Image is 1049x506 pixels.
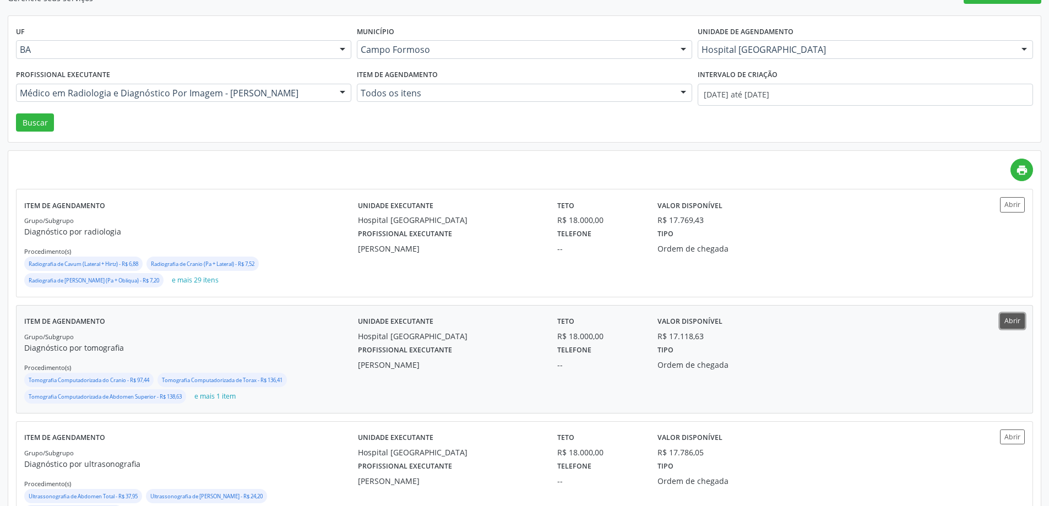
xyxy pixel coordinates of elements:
div: Hospital [GEOGRAPHIC_DATA] [358,330,542,342]
small: Radiografia de Cranio (Pa + Lateral) - R$ 7,52 [151,260,254,268]
small: Radiografia de [PERSON_NAME] (Pa + Obliqua) - R$ 7,20 [29,277,159,284]
a: print [1010,159,1033,181]
i: print [1016,164,1028,176]
label: UF [16,24,25,41]
div: -- [557,359,642,371]
small: Tomografia Computadorizada de Torax - R$ 136,41 [162,377,282,384]
small: Grupo/Subgrupo [24,333,74,341]
div: Hospital [GEOGRAPHIC_DATA] [358,447,542,458]
span: BA [20,44,329,55]
div: R$ 17.118,63 [657,330,704,342]
div: Ordem de chegada [657,475,792,487]
small: Grupo/Subgrupo [24,449,74,457]
small: Procedimento(s) [24,247,71,255]
span: Campo Formoso [361,44,670,55]
label: Item de agendamento [24,429,105,447]
label: Tipo [657,342,673,359]
p: Diagnóstico por radiologia [24,226,358,237]
label: Unidade executante [358,429,433,447]
label: Valor disponível [657,197,722,214]
label: Item de agendamento [24,197,105,214]
label: Valor disponível [657,429,722,447]
div: [PERSON_NAME] [358,243,542,254]
small: Procedimento(s) [24,363,71,372]
label: Unidade executante [358,313,433,330]
div: Ordem de chegada [657,359,792,371]
span: Todos os itens [361,88,670,99]
div: [PERSON_NAME] [358,475,542,487]
label: Intervalo de criação [698,67,778,84]
div: Ordem de chegada [657,243,792,254]
span: Médico em Radiologia e Diagnóstico Por Imagem - [PERSON_NAME] [20,88,329,99]
button: Abrir [1000,313,1025,328]
label: Teto [557,429,574,447]
small: Procedimento(s) [24,480,71,488]
label: Profissional executante [16,67,110,84]
button: e mais 1 item [190,389,240,404]
label: Teto [557,313,574,330]
label: Tipo [657,226,673,243]
small: Ultrassonografia de [PERSON_NAME] - R$ 24,20 [150,493,263,500]
label: Unidade de agendamento [698,24,793,41]
span: Hospital [GEOGRAPHIC_DATA] [702,44,1010,55]
label: Telefone [557,342,591,359]
small: Grupo/Subgrupo [24,216,74,225]
button: Abrir [1000,197,1025,212]
div: -- [557,475,642,487]
div: Hospital [GEOGRAPHIC_DATA] [358,214,542,226]
label: Telefone [557,226,591,243]
label: Município [357,24,394,41]
small: Tomografia Computadorizada de Abdomen Superior - R$ 138,63 [29,393,182,400]
small: Radiografia de Cavum (Lateral + Hirtz) - R$ 6,88 [29,260,138,268]
small: Tomografia Computadorizada do Cranio - R$ 97,44 [29,377,149,384]
div: R$ 17.786,05 [657,447,704,458]
button: Abrir [1000,429,1025,444]
label: Profissional executante [358,342,452,359]
label: Item de agendamento [357,67,438,84]
label: Profissional executante [358,458,452,475]
label: Unidade executante [358,197,433,214]
div: R$ 18.000,00 [557,214,642,226]
label: Profissional executante [358,226,452,243]
p: Diagnóstico por ultrasonografia [24,458,358,470]
label: Item de agendamento [24,313,105,330]
label: Tipo [657,458,673,475]
button: Buscar [16,113,54,132]
div: -- [557,243,642,254]
div: R$ 18.000,00 [557,447,642,458]
div: R$ 18.000,00 [557,330,642,342]
label: Teto [557,197,574,214]
small: Ultrassonografia de Abdomen Total - R$ 37,95 [29,493,138,500]
div: [PERSON_NAME] [358,359,542,371]
div: R$ 17.769,43 [657,214,704,226]
button: e mais 29 itens [167,273,223,288]
input: Selecione um intervalo [698,84,1033,106]
label: Valor disponível [657,313,722,330]
label: Telefone [557,458,591,475]
p: Diagnóstico por tomografia [24,342,358,353]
